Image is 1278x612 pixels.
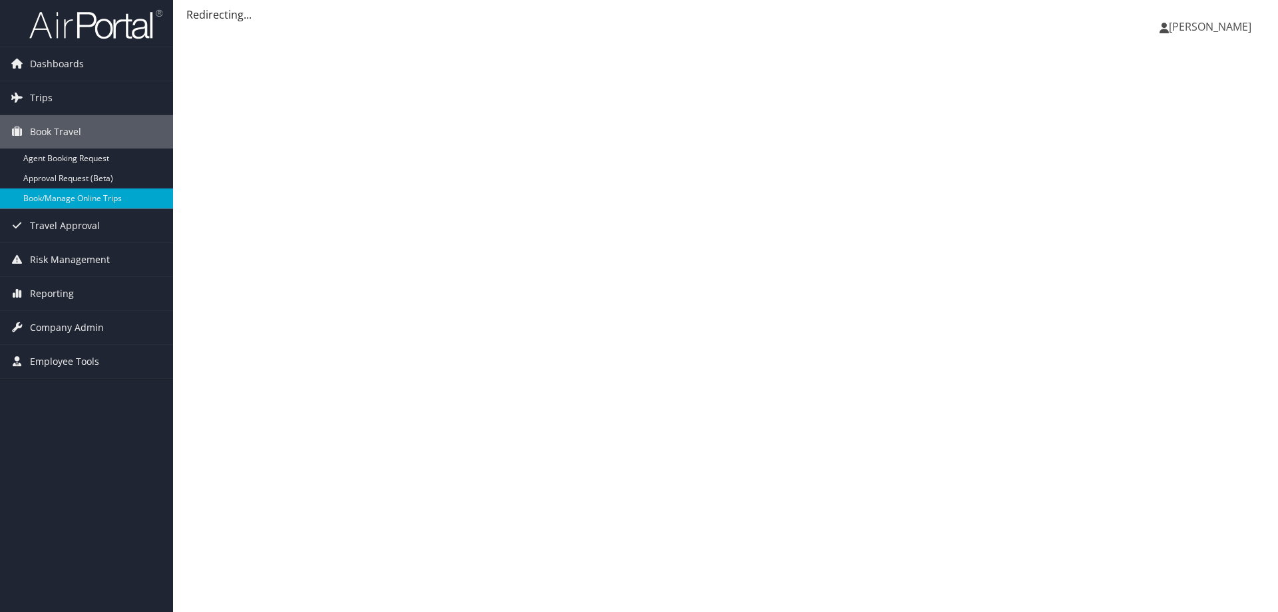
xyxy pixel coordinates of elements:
[30,277,74,310] span: Reporting
[30,81,53,115] span: Trips
[1160,7,1265,47] a: [PERSON_NAME]
[1169,19,1251,34] span: [PERSON_NAME]
[186,7,1265,23] div: Redirecting...
[30,345,99,378] span: Employee Tools
[30,115,81,149] span: Book Travel
[29,9,162,40] img: airportal-logo.png
[30,209,100,242] span: Travel Approval
[30,47,84,81] span: Dashboards
[30,243,110,276] span: Risk Management
[30,311,104,344] span: Company Admin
